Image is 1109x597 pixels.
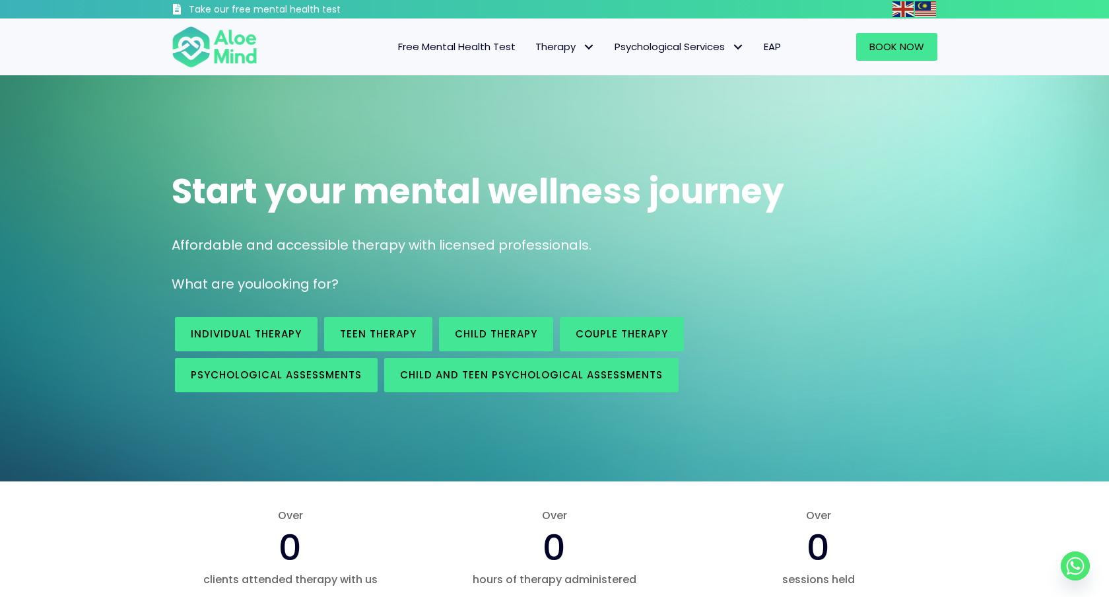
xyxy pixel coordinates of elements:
a: Psychological ServicesPsychological Services: submenu [605,33,754,61]
h3: Take our free mental health test [189,3,411,17]
span: Psychological Services: submenu [728,38,747,57]
span: Start your mental wellness journey [172,167,784,215]
span: Couple therapy [576,327,668,341]
span: clients attended therapy with us [172,572,409,587]
a: English [892,1,915,17]
span: Teen Therapy [340,327,417,341]
a: Psychological assessments [175,358,378,392]
span: Free Mental Health Test [398,40,516,53]
span: Therapy [535,40,595,53]
a: Book Now [856,33,937,61]
span: Psychological Services [615,40,744,53]
a: TherapyTherapy: submenu [525,33,605,61]
img: en [892,1,914,17]
a: Take our free mental health test [172,3,411,18]
img: ms [915,1,936,17]
a: Child Therapy [439,317,553,351]
span: Over [436,508,673,523]
span: Child and Teen Psychological assessments [400,368,663,382]
span: 0 [807,522,830,573]
a: Teen Therapy [324,317,432,351]
span: What are you [172,275,261,293]
span: hours of therapy administered [436,572,673,587]
span: Over [700,508,937,523]
a: Whatsapp [1061,551,1090,580]
a: Child and Teen Psychological assessments [384,358,679,392]
span: Book Now [869,40,924,53]
span: Over [172,508,409,523]
span: 0 [279,522,302,573]
span: Therapy: submenu [579,38,598,57]
a: Individual therapy [175,317,318,351]
span: looking for? [261,275,339,293]
a: Malay [915,1,937,17]
span: EAP [764,40,781,53]
nav: Menu [275,33,791,61]
a: Free Mental Health Test [388,33,525,61]
span: 0 [543,522,566,573]
span: Child Therapy [455,327,537,341]
a: Couple therapy [560,317,684,351]
p: Affordable and accessible therapy with licensed professionals. [172,236,937,255]
span: Psychological assessments [191,368,362,382]
span: sessions held [700,572,937,587]
img: Aloe mind Logo [172,25,257,69]
a: EAP [754,33,791,61]
span: Individual therapy [191,327,302,341]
